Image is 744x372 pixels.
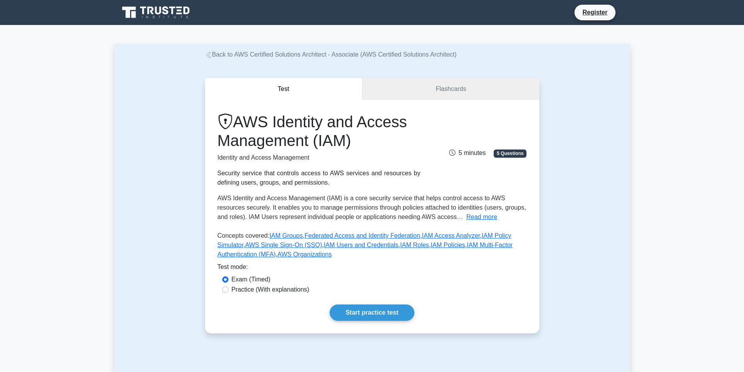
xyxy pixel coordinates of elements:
span: 5 minutes [449,150,485,156]
a: Start practice test [330,304,414,321]
a: Flashcards [362,78,539,100]
div: Security service that controls access to AWS services and resources by defining users, groups, an... [218,169,421,187]
span: AWS Identity and Access Management (IAM) is a core security service that helps control access to ... [218,195,526,220]
h1: AWS Identity and Access Management (IAM) [218,112,421,150]
p: Concepts covered: , , , , , , , , , [218,231,527,262]
span: 5 Questions [494,150,526,157]
div: Test mode: [218,262,527,275]
label: Practice (With explanations) [232,285,309,294]
a: IAM Policies [431,242,465,248]
a: IAM Multi-Factor Authentication (MFA) [218,242,513,258]
a: Federated Access and Identity Federation [305,232,420,239]
a: IAM Access Analyzer [422,232,480,239]
a: IAM Roles [400,242,429,248]
a: AWS Organizations [277,251,332,258]
button: Test [205,78,363,100]
a: AWS Single Sign-On (SSO) [245,242,322,248]
a: IAM Groups [269,232,303,239]
a: Back to AWS Certified Solutions Architect - Associate (AWS Certified Solutions Architect) [205,51,457,58]
p: Identity and Access Management [218,153,421,162]
a: IAM Users and Credentials [324,242,398,248]
a: Register [578,7,612,17]
label: Exam (Timed) [232,275,271,284]
button: Read more [466,212,497,222]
